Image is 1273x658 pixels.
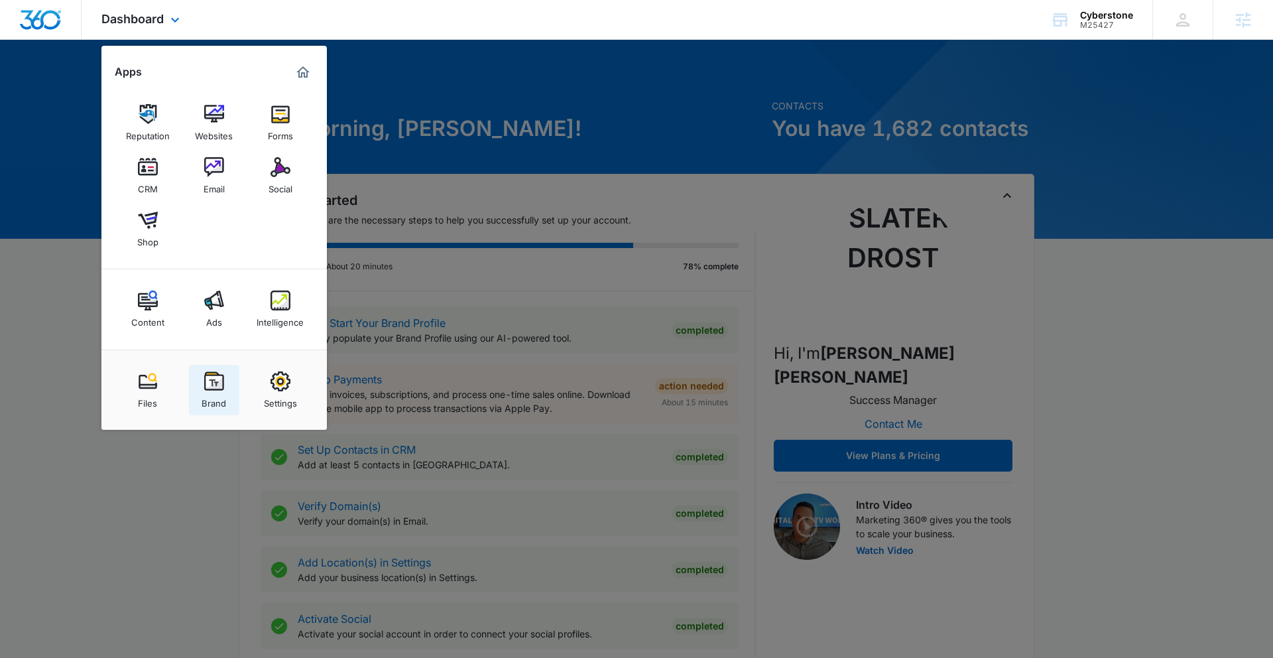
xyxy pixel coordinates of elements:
div: Files [138,391,157,409]
a: Brand [189,365,239,415]
a: Websites [189,98,239,148]
div: Ads [206,310,222,328]
a: Intelligence [255,284,306,334]
a: Email [189,151,239,201]
div: account id [1080,21,1133,30]
div: Content [131,310,164,328]
div: Reputation [126,124,170,141]
a: Shop [123,204,173,254]
a: CRM [123,151,173,201]
div: account name [1080,10,1133,21]
div: Forms [268,124,293,141]
div: Websites [195,124,233,141]
div: Shop [137,230,158,247]
div: Settings [264,391,297,409]
a: Ads [189,284,239,334]
div: Social [269,177,292,194]
a: Content [123,284,173,334]
a: Social [255,151,306,201]
div: CRM [138,177,158,194]
a: Marketing 360® Dashboard [292,62,314,83]
div: Intelligence [257,310,304,328]
a: Reputation [123,98,173,148]
div: Brand [202,391,226,409]
div: Email [204,177,225,194]
a: Settings [255,365,306,415]
a: Forms [255,98,306,148]
a: Files [123,365,173,415]
span: Dashboard [101,12,164,26]
h2: Apps [115,66,142,78]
